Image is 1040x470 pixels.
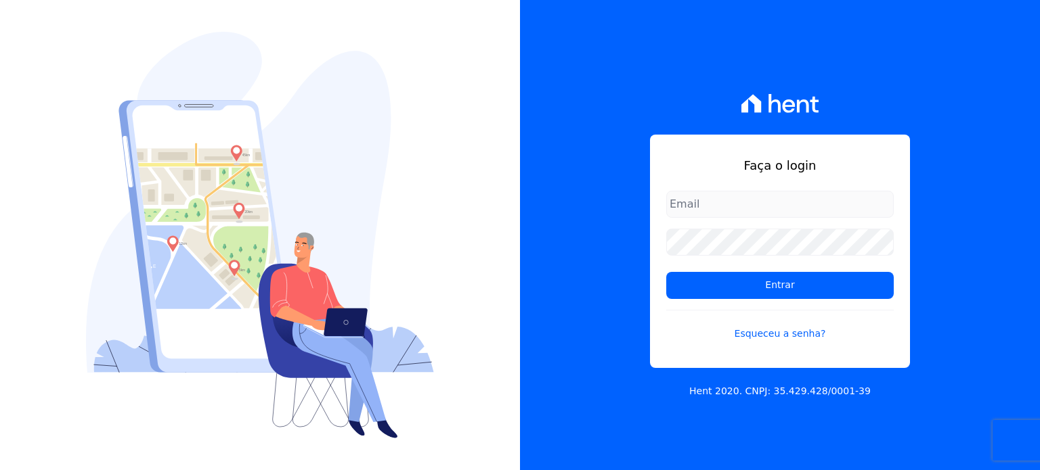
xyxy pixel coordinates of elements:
[86,32,434,438] img: Login
[666,156,894,174] h1: Faça o login
[666,272,894,299] input: Entrar
[666,310,894,341] a: Esqueceu a senha?
[689,384,871,398] p: Hent 2020. CNPJ: 35.429.428/0001-39
[666,191,894,218] input: Email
